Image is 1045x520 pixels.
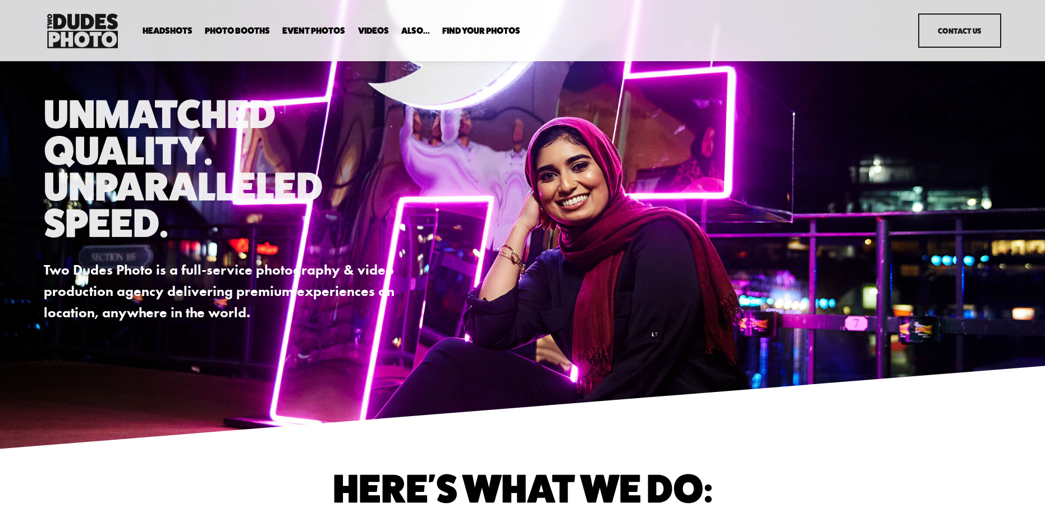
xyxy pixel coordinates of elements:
[163,471,881,507] h1: Here's What We do:
[205,26,270,37] a: folder dropdown
[44,96,399,241] h1: Unmatched Quality. Unparalleled Speed.
[401,26,430,35] span: Also...
[401,26,430,37] a: folder dropdown
[918,13,1001,48] a: Contact Us
[205,26,270,35] span: Photo Booths
[358,26,389,37] a: Videos
[282,26,345,37] a: Event Photos
[143,26,192,37] a: folder dropdown
[442,26,520,37] a: folder dropdown
[44,261,398,321] strong: Two Dudes Photo is a full-service photography & video production agency delivering premium experi...
[143,26,192,35] span: Headshots
[442,26,520,35] span: Find Your Photos
[44,11,121,51] img: Two Dudes Photo | Headshots, Portraits &amp; Photo Booths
